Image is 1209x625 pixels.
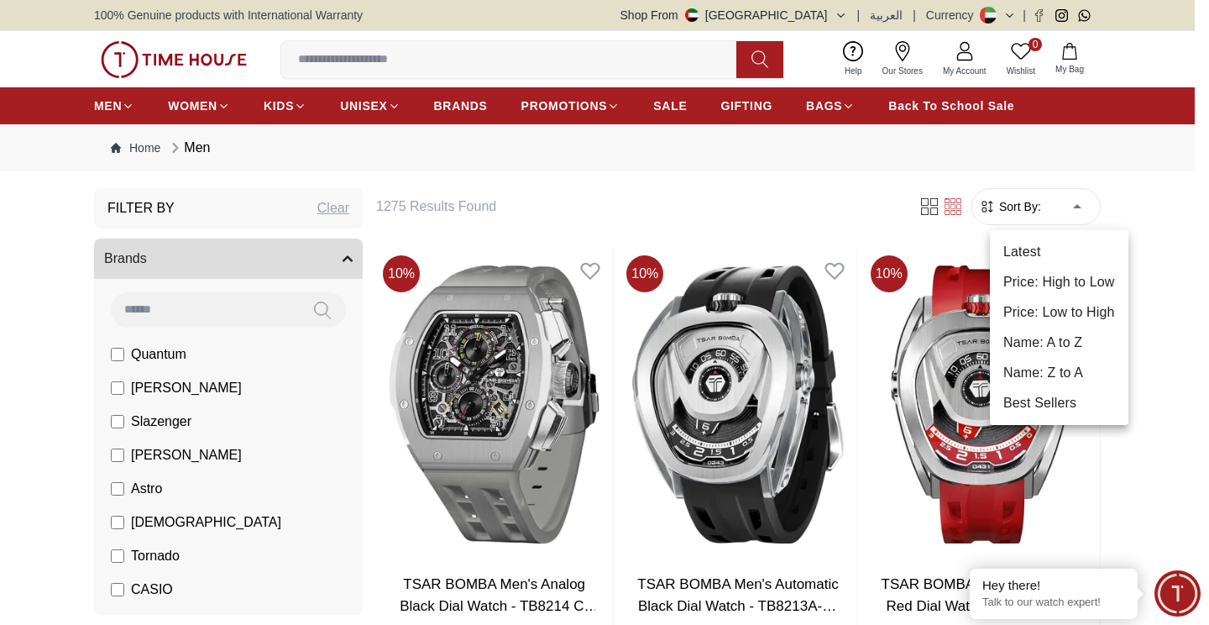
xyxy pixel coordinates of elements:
[990,328,1128,358] li: Name: A to Z
[990,358,1128,388] li: Name: Z to A
[1154,570,1201,617] div: Chat Widget
[990,267,1128,297] li: Price: High to Low
[990,237,1128,267] li: Latest
[982,596,1125,610] p: Talk to our watch expert!
[990,297,1128,328] li: Price: Low to High
[990,388,1128,418] li: Best Sellers
[982,577,1125,594] div: Hey there!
